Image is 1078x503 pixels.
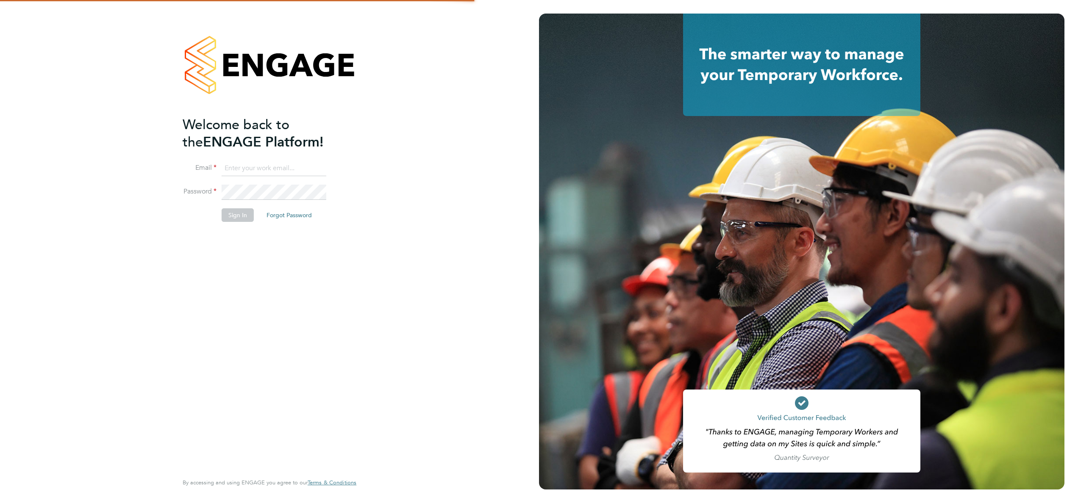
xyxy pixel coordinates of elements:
[260,208,319,222] button: Forgot Password
[183,116,348,151] h2: ENGAGE Platform!
[183,479,356,486] span: By accessing and using ENGAGE you agree to our
[183,187,217,196] label: Password
[183,163,217,172] label: Email
[308,479,356,486] span: Terms & Conditions
[222,161,326,176] input: Enter your work email...
[222,208,254,222] button: Sign In
[308,479,356,486] a: Terms & Conditions
[183,116,289,150] span: Welcome back to the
